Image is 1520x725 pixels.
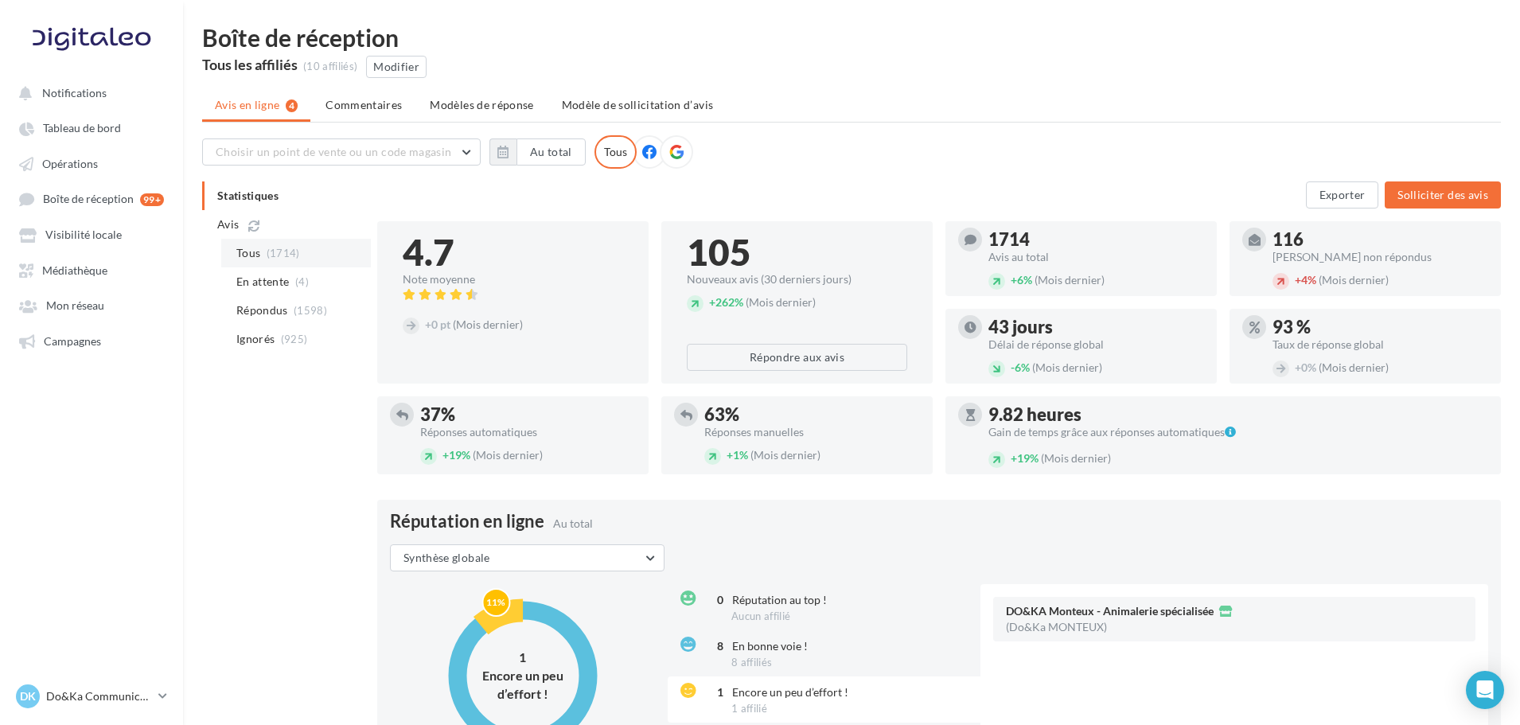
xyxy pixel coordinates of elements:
[10,220,173,248] a: Visibilité locale
[10,113,173,142] a: Tableau de bord
[140,193,164,206] div: 99+
[704,638,723,654] div: 8
[216,145,451,158] span: Choisir un point de vente ou un code magasin
[1011,451,1039,465] span: 19%
[704,684,723,700] div: 1
[217,216,239,232] span: Avis
[295,275,309,288] span: (4)
[1273,231,1488,248] div: 116
[1011,361,1015,374] span: -
[687,234,907,271] div: 105
[325,98,402,111] span: Commentaires
[1032,361,1102,374] span: (Mois dernier)
[727,448,733,462] span: +
[988,318,1204,336] div: 43 jours
[516,138,586,166] button: Au total
[294,304,327,317] span: (1598)
[45,228,122,242] span: Visibilité locale
[20,688,36,704] span: DK
[10,184,173,213] a: Boîte de réception 99+
[687,344,907,371] button: Répondre aux avis
[562,98,714,111] span: Modèle de sollicitation d’avis
[46,688,152,704] p: Do&Ka Communication
[475,649,571,667] div: 1
[403,274,623,285] div: Note moyenne
[1035,273,1105,286] span: (Mois dernier)
[42,263,107,277] span: Médiathèque
[475,666,571,703] div: Encore un peu d’effort !
[988,231,1204,248] div: 1714
[43,193,134,206] span: Boîte de réception
[42,157,98,170] span: Opérations
[731,610,790,622] span: Aucun affilié
[46,299,104,313] span: Mon réseau
[13,681,170,711] a: DK Do&Ka Communication
[1011,273,1017,286] span: +
[704,406,920,423] div: 63%
[303,60,357,74] div: (10 affiliés)
[709,295,715,309] span: +
[704,427,920,438] div: Réponses manuelles
[390,544,665,571] button: Synthèse globale
[988,339,1204,350] div: Délai de réponse global
[390,513,544,530] span: Réputation en ligne
[1295,273,1316,286] span: 4%
[727,448,748,462] span: 1%
[594,135,637,169] div: Tous
[687,274,907,285] div: Nouveaux avis (30 derniers jours)
[42,86,107,99] span: Notifications
[430,98,533,111] span: Modèles de réponse
[746,295,816,309] span: (Mois dernier)
[988,427,1236,438] span: Gain de temps grâce aux réponses automatiques
[489,138,586,166] button: Au total
[1273,339,1488,350] div: Taux de réponse global
[731,702,767,715] span: 1 affilié
[1273,318,1488,336] div: 93 %
[366,56,427,78] button: Modifier
[425,318,450,331] span: 0 pt
[442,448,470,462] span: 19%
[425,318,431,331] span: +
[1295,361,1316,374] span: 0%
[420,427,636,438] div: Réponses automatiques
[709,295,743,309] span: 262%
[1319,273,1389,286] span: (Mois dernier)
[1385,181,1501,209] button: Solliciter des avis
[1306,181,1379,209] button: Exporter
[453,318,523,331] span: (Mois dernier)
[202,57,298,72] div: Tous les affiliés
[704,592,723,608] div: 0
[1011,273,1032,286] span: 6%
[1319,361,1389,374] span: (Mois dernier)
[732,685,848,699] span: Encore un peu d’effort !
[267,247,300,259] span: (1714)
[988,406,1488,423] div: 9.82 heures
[731,656,772,668] span: 8 affiliés
[202,138,481,166] button: Choisir un point de vente ou un code magasin
[732,593,827,606] span: Réputation au top !
[44,334,101,348] span: Campagnes
[1273,251,1488,263] div: [PERSON_NAME] non répondus
[1011,451,1017,465] span: +
[988,251,1204,263] div: Avis au total
[403,234,623,271] div: 4.7
[10,149,173,177] a: Opérations
[486,596,505,608] text: 11%
[473,448,543,462] span: (Mois dernier)
[10,326,173,355] a: Campagnes
[1006,622,1107,633] div: (Do&Ka MONTEUX)
[1466,671,1504,709] div: Open Intercom Messenger
[442,448,449,462] span: +
[1006,606,1214,617] span: DO&KA Monteux - Animalerie spécialisée
[236,331,275,347] span: Ignorés
[10,255,173,284] a: Médiathèque
[750,448,820,462] span: (Mois dernier)
[732,639,808,653] span: En bonne voie !
[1011,361,1030,374] span: 6%
[1041,451,1111,465] span: (Mois dernier)
[202,25,1501,49] div: Boîte de réception
[10,290,173,319] a: Mon réseau
[43,122,121,135] span: Tableau de bord
[403,551,490,564] span: Synthèse globale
